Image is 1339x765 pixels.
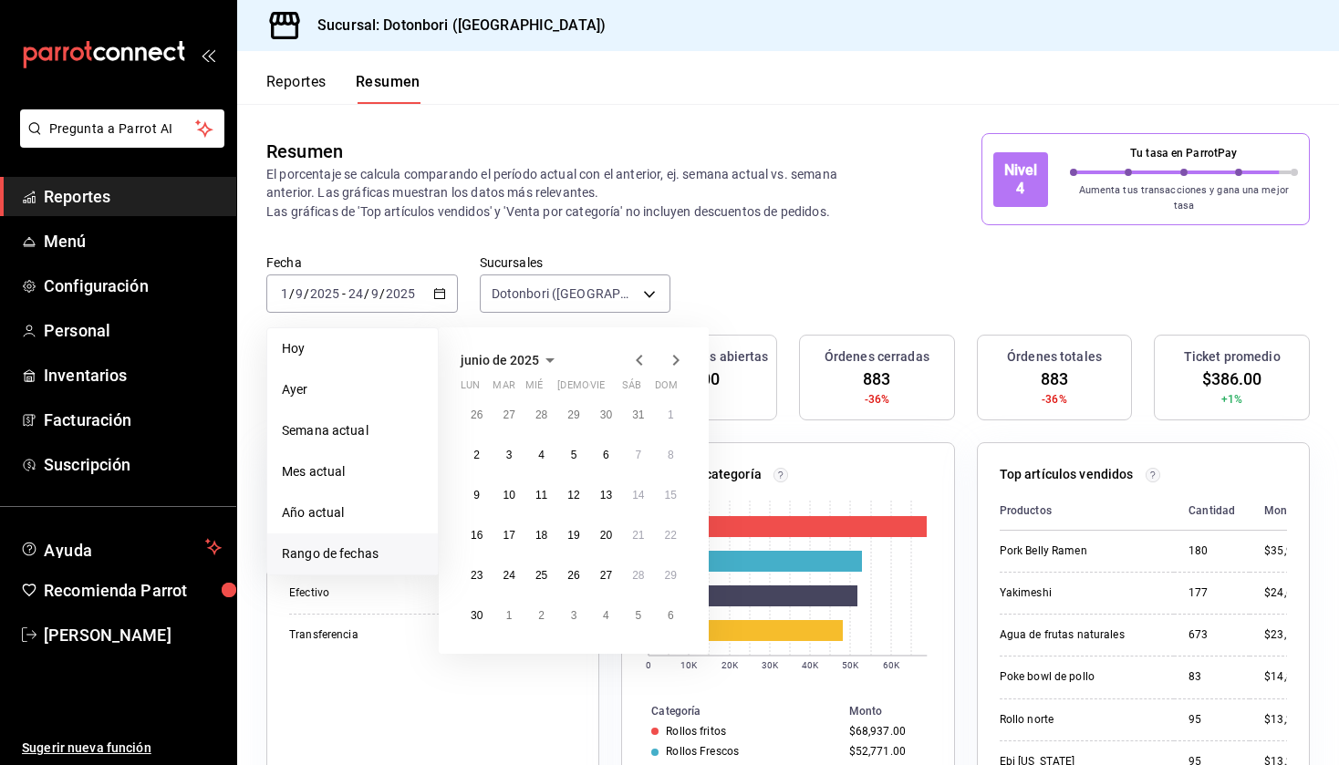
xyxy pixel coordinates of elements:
button: 2 de junio de 2025 [461,439,493,471]
span: - [342,286,346,301]
span: Pregunta a Parrot AI [49,119,196,139]
button: 1 de junio de 2025 [655,398,687,431]
abbr: 6 de julio de 2025 [668,609,674,622]
div: Rollos Frescos [666,745,739,758]
button: 22 de junio de 2025 [655,519,687,552]
abbr: jueves [557,379,665,398]
a: Pregunta a Parrot AI [13,132,224,151]
div: Poke bowl de pollo [1000,669,1159,685]
span: / [364,286,369,301]
button: 29 de junio de 2025 [655,559,687,592]
div: Transferencia [289,627,430,643]
span: Recomienda Parrot [44,578,222,603]
span: Suscripción [44,452,222,477]
button: 8 de junio de 2025 [655,439,687,471]
span: / [379,286,385,301]
span: Ayer [282,380,423,399]
button: 28 de junio de 2025 [622,559,654,592]
abbr: 8 de junio de 2025 [668,449,674,461]
button: 14 de junio de 2025 [622,479,654,512]
h3: Ticket promedio [1184,347,1281,367]
div: Rollo norte [1000,712,1159,728]
div: $13,205.00 [1264,712,1321,728]
button: Reportes [266,73,327,104]
h3: Órdenes totales [1007,347,1102,367]
button: 27 de mayo de 2025 [493,398,524,431]
abbr: 5 de julio de 2025 [635,609,641,622]
button: 23 de junio de 2025 [461,559,493,592]
span: Facturación [44,408,222,432]
abbr: 19 de junio de 2025 [567,529,579,542]
abbr: 24 de junio de 2025 [503,569,514,582]
abbr: 22 de junio de 2025 [665,529,677,542]
abbr: 13 de junio de 2025 [600,489,612,501]
abbr: 7 de junio de 2025 [635,449,641,461]
abbr: sábado [622,379,641,398]
abbr: 30 de junio de 2025 [471,609,483,622]
input: ---- [309,286,340,301]
abbr: 9 de junio de 2025 [473,489,480,501]
div: $14,857.00 [1264,669,1321,685]
input: -- [370,286,379,301]
abbr: 26 de junio de 2025 [567,569,579,582]
abbr: lunes [461,379,480,398]
div: Agua de frutas naturales [1000,627,1159,643]
button: junio de 2025 [461,349,561,371]
text: 60K [883,660,900,670]
button: 1 de julio de 2025 [493,599,524,632]
div: Pork Belly Ramen [1000,543,1159,559]
abbr: 25 de junio de 2025 [535,569,547,582]
span: Inventarios [44,363,222,388]
span: 883 [1041,367,1068,391]
button: 31 de mayo de 2025 [622,398,654,431]
div: Rollos fritos [666,725,726,738]
button: 26 de junio de 2025 [557,559,589,592]
abbr: 29 de mayo de 2025 [567,408,579,421]
span: Ayuda [44,536,198,558]
button: 4 de julio de 2025 [590,599,622,632]
input: -- [348,286,364,301]
span: Menú [44,229,222,253]
button: 20 de junio de 2025 [590,519,622,552]
span: Año actual [282,503,423,522]
abbr: miércoles [525,379,543,398]
button: open_drawer_menu [201,47,215,62]
div: 83 [1188,669,1235,685]
abbr: 2 de junio de 2025 [473,449,480,461]
button: 15 de junio de 2025 [655,479,687,512]
button: 30 de mayo de 2025 [590,398,622,431]
abbr: 16 de junio de 2025 [471,529,483,542]
abbr: 4 de julio de 2025 [603,609,609,622]
button: 9 de junio de 2025 [461,479,493,512]
span: Reportes [44,184,222,209]
abbr: 28 de junio de 2025 [632,569,644,582]
button: Resumen [356,73,420,104]
text: 50K [842,660,859,670]
p: El porcentaje se calcula comparando el período actual con el anterior, ej. semana actual vs. sema... [266,165,875,220]
span: Configuración [44,274,222,298]
abbr: 31 de mayo de 2025 [632,408,644,421]
span: / [289,286,295,301]
button: 30 de junio de 2025 [461,599,493,632]
div: $23,555.00 [1264,627,1321,643]
abbr: 1 de julio de 2025 [506,609,513,622]
abbr: 26 de mayo de 2025 [471,408,483,421]
span: Sugerir nueva función [22,739,222,758]
label: Sucursales [480,256,671,269]
text: 30K [762,660,779,670]
input: -- [280,286,289,301]
input: -- [295,286,304,301]
button: 2 de julio de 2025 [525,599,557,632]
abbr: 2 de julio de 2025 [538,609,545,622]
span: -36% [1042,391,1067,408]
th: Monto [842,701,954,721]
span: -36% [865,391,890,408]
div: 180 [1188,543,1235,559]
span: Personal [44,318,222,343]
div: $35,925.00 [1264,543,1321,559]
th: Productos [1000,491,1174,531]
div: Efectivo [289,585,430,601]
span: Mes actual [282,462,423,481]
button: 27 de junio de 2025 [590,559,622,592]
button: 5 de junio de 2025 [557,439,589,471]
